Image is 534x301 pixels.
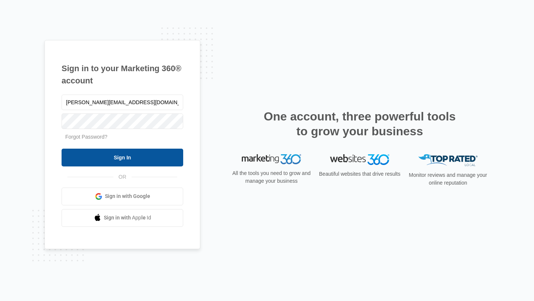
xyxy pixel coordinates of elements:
p: Monitor reviews and manage your online reputation [406,171,489,187]
span: Sign in with Apple Id [104,214,151,222]
img: Top Rated Local [418,154,478,166]
h1: Sign in to your Marketing 360® account [62,62,183,87]
span: OR [113,173,132,181]
img: Websites 360 [330,154,389,165]
input: Email [62,95,183,110]
span: Sign in with Google [105,192,150,200]
input: Sign In [62,149,183,166]
p: All the tools you need to grow and manage your business [230,169,313,185]
a: Forgot Password? [65,134,108,140]
p: Beautiful websites that drive results [318,170,401,178]
img: Marketing 360 [242,154,301,165]
a: Sign in with Apple Id [62,209,183,227]
h2: One account, three powerful tools to grow your business [261,109,458,139]
a: Sign in with Google [62,188,183,205]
